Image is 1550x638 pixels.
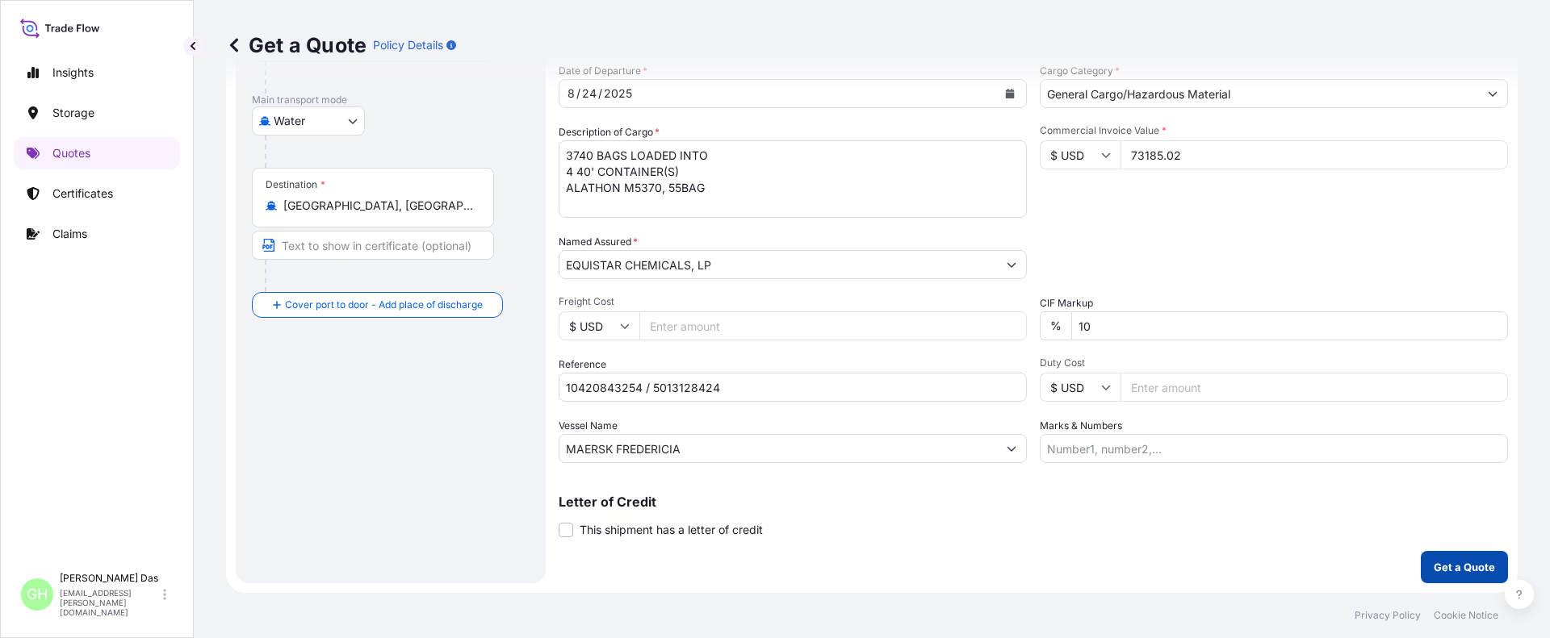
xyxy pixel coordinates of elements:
[52,105,94,121] p: Storage
[559,373,1027,402] input: Your internal reference
[559,495,1508,508] p: Letter of Credit
[52,65,94,81] p: Insights
[1421,551,1508,583] button: Get a Quote
[1121,140,1508,169] input: Type amount
[997,434,1026,463] button: Show suggestions
[559,434,997,463] input: Type to search vessel name or IMO
[373,37,443,53] p: Policy Details
[997,81,1023,106] button: Calendar
[1121,373,1508,402] input: Enter amount
[52,226,87,242] p: Claims
[60,572,160,585] p: [PERSON_NAME] Das
[1040,311,1071,340] div: %
[639,311,1027,340] input: Enter amount
[580,84,598,103] div: day,
[1040,357,1508,369] span: Duty Cost
[14,177,180,210] a: Certificates
[559,357,606,373] label: Reference
[60,588,160,617] p: [EMAIL_ADDRESS][PERSON_NAME][DOMAIN_NAME]
[1355,609,1421,622] a: Privacy Policy
[14,218,180,250] a: Claims
[576,84,580,103] div: /
[1040,434,1508,463] input: Number1, number2,...
[580,522,763,538] span: This shipment has a letter of credit
[566,84,576,103] div: month,
[1434,609,1498,622] a: Cookie Notice
[266,178,325,191] div: Destination
[598,84,602,103] div: /
[27,586,48,603] span: GH
[14,137,180,169] a: Quotes
[559,250,997,279] input: Full name
[274,113,305,129] span: Water
[252,94,530,106] p: Main transport mode
[1040,295,1093,311] label: CIF Markup
[1434,559,1495,575] p: Get a Quote
[559,234,638,250] label: Named Assured
[997,250,1026,279] button: Show suggestions
[559,124,660,140] label: Description of Cargo
[285,297,483,313] span: Cover port to door - Add place of discharge
[52,186,113,202] p: Certificates
[14,97,180,129] a: Storage
[559,418,618,434] label: Vessel Name
[252,292,503,318] button: Cover port to door - Add place of discharge
[1478,79,1507,108] button: Show suggestions
[52,145,90,161] p: Quotes
[1040,124,1508,137] span: Commercial Invoice Value
[1040,418,1122,434] label: Marks & Numbers
[1041,79,1478,108] input: Select a commodity type
[283,198,474,214] input: Destination
[226,32,367,58] p: Get a Quote
[14,56,180,89] a: Insights
[252,231,494,260] input: Text to appear on certificate
[252,106,365,136] button: Select transport
[559,295,1027,308] span: Freight Cost
[602,84,634,103] div: year,
[1071,311,1508,340] input: Enter percentage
